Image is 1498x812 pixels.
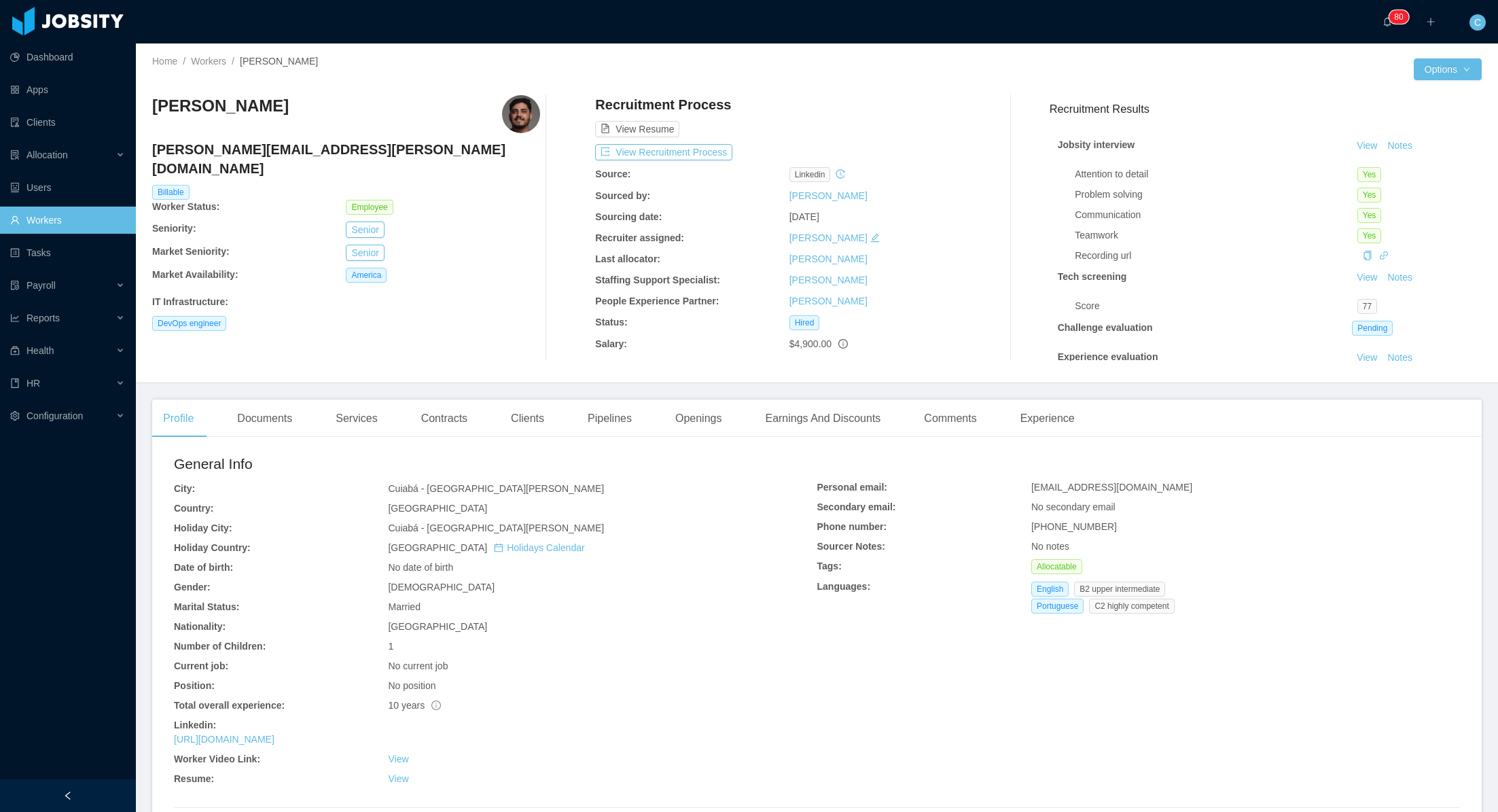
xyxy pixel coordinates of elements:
span: [GEOGRAPHIC_DATA] [388,542,584,553]
span: [PHONE_NUMBER] [1031,521,1117,532]
h2: General Info [174,453,817,475]
h3: [PERSON_NAME] [152,95,289,117]
b: IT Infrastructure : [152,296,228,307]
b: Phone number: [817,521,887,532]
div: Pipelines [577,400,643,438]
i: icon: bell [1383,17,1392,27]
a: Home [152,56,177,67]
b: Languages: [817,581,871,592]
b: People Experience Partner: [595,296,719,306]
a: icon: exportView Recruitment Process [595,147,732,158]
span: Portuguese [1031,599,1084,614]
b: Country: [174,503,213,514]
a: icon: appstoreApps [10,76,125,103]
span: No notes [1031,541,1069,552]
a: icon: userWorkers [10,207,125,234]
b: Staffing Support Specialist: [595,275,720,285]
b: Seniority: [152,223,196,234]
b: Secondary email: [817,501,896,512]
span: Billable [152,185,190,200]
span: linkedin [789,167,831,182]
span: Married [388,601,420,612]
div: Clients [500,400,555,438]
span: Allocation [26,149,68,160]
a: [URL][DOMAIN_NAME] [174,734,274,745]
i: icon: copy [1363,251,1372,260]
span: [GEOGRAPHIC_DATA] [388,503,487,514]
b: Last allocator: [595,253,660,264]
i: icon: book [10,378,20,388]
span: [DATE] [789,211,819,222]
b: Worker Video Link: [174,754,260,764]
span: Cuiabá - [GEOGRAPHIC_DATA][PERSON_NAME] [388,483,604,494]
div: Experience [1010,400,1086,438]
button: Notes [1382,270,1418,286]
span: Payroll [26,280,56,291]
div: Openings [664,400,733,438]
button: Senior [346,222,384,238]
span: [PERSON_NAME] [240,56,318,67]
div: Documents [226,400,303,438]
span: Employee [346,200,393,215]
i: icon: medicine-box [10,346,20,355]
span: Health [26,345,54,356]
a: [PERSON_NAME] [789,253,868,264]
a: View [1352,272,1382,283]
span: No position [388,680,435,691]
span: B2 upper intermediate [1074,582,1165,597]
span: 77 [1357,299,1377,314]
b: City: [174,483,195,494]
b: Recruiter assigned: [595,232,684,243]
span: [DEMOGRAPHIC_DATA] [388,582,495,593]
div: Attention to detail [1075,167,1357,181]
span: English [1031,582,1069,597]
button: Notes [1382,350,1418,366]
b: Linkedin: [174,720,216,730]
span: Reports [26,313,60,323]
div: Recording url [1075,249,1357,263]
span: Pending [1352,321,1393,336]
a: icon: profileTasks [10,239,125,266]
b: Tags: [817,561,842,571]
b: Personal email: [817,482,888,493]
a: [PERSON_NAME] [789,275,868,285]
b: Sourced by: [595,190,650,201]
sup: 80 [1389,10,1408,24]
b: Holiday Country: [174,542,251,553]
b: Number of Children: [174,641,266,652]
span: America [346,268,387,283]
b: Source: [595,169,630,179]
button: icon: file-textView Resume [595,121,679,137]
a: icon: file-textView Resume [595,124,679,135]
i: icon: file-protect [10,281,20,290]
a: View [1352,352,1382,363]
a: icon: pie-chartDashboard [10,43,125,71]
span: Yes [1357,167,1382,182]
span: info-circle [838,339,848,349]
a: icon: link [1379,250,1389,261]
span: DevOps engineer [152,316,226,331]
strong: Challenge evaluation [1058,322,1153,333]
div: Services [325,400,388,438]
a: [PERSON_NAME] [789,296,868,306]
button: Senior [346,245,384,261]
i: icon: edit [870,233,880,243]
span: No secondary email [1031,501,1116,512]
i: icon: line-chart [10,313,20,323]
div: Score [1075,299,1357,313]
i: icon: history [836,169,845,179]
span: C2 highly competent [1089,599,1174,614]
button: icon: exportView Recruitment Process [595,144,732,160]
b: Current job: [174,660,228,671]
strong: Jobsity interview [1058,139,1135,150]
span: 10 years [388,700,441,711]
i: icon: link [1379,251,1389,260]
p: 0 [1399,10,1404,24]
a: [PERSON_NAME] [789,232,868,243]
b: Market Availability: [152,269,238,280]
a: icon: calendarHolidays Calendar [494,542,584,553]
strong: Tech screening [1058,271,1127,282]
div: Earnings And Discounts [754,400,891,438]
div: Contracts [410,400,478,438]
i: icon: setting [10,411,20,421]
